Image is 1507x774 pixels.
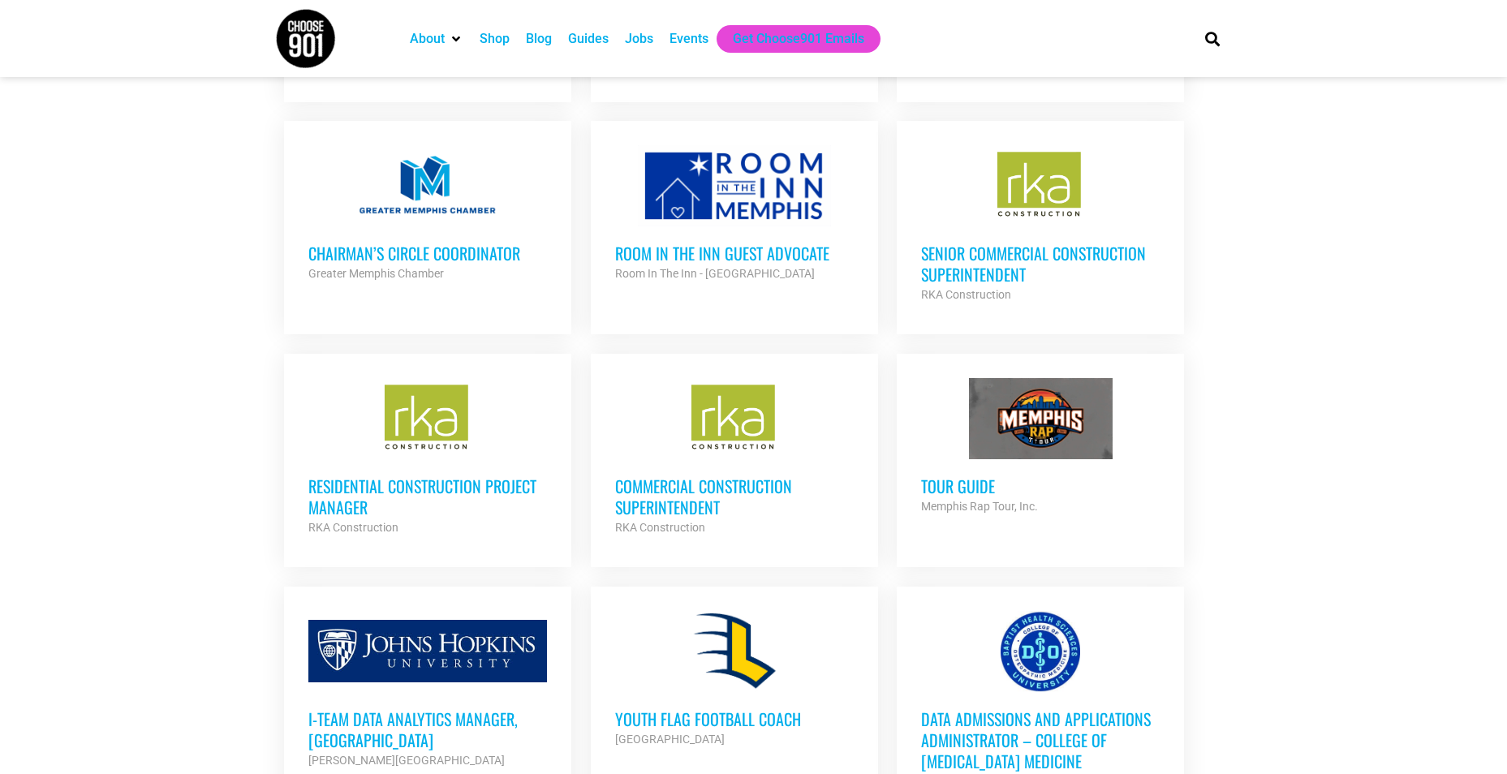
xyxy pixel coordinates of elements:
h3: Tour Guide [921,475,1160,497]
a: Events [670,29,708,49]
a: Get Choose901 Emails [733,29,864,49]
a: Jobs [625,29,653,49]
a: Residential Construction Project Manager RKA Construction [284,354,571,561]
h3: Commercial Construction Superintendent [615,475,854,518]
strong: Room In The Inn - [GEOGRAPHIC_DATA] [615,267,815,280]
a: Room in the Inn Guest Advocate Room In The Inn - [GEOGRAPHIC_DATA] [591,121,878,307]
h3: Senior Commercial Construction Superintendent [921,243,1160,285]
nav: Main nav [402,25,1178,53]
a: About [410,29,445,49]
a: Shop [480,29,510,49]
strong: RKA Construction [615,521,705,534]
h3: i-team Data Analytics Manager, [GEOGRAPHIC_DATA] [308,708,547,750]
strong: Memphis Rap Tour, Inc. [921,500,1038,513]
a: Guides [568,29,609,49]
a: Chairman’s Circle Coordinator Greater Memphis Chamber [284,121,571,307]
a: Tour Guide Memphis Rap Tour, Inc. [897,354,1184,540]
h3: Youth Flag Football Coach [615,708,854,729]
a: Blog [526,29,552,49]
div: Search [1199,25,1225,52]
h3: Data Admissions and Applications Administrator – College of [MEDICAL_DATA] Medicine [921,708,1160,772]
h3: Residential Construction Project Manager [308,475,547,518]
h3: Chairman’s Circle Coordinator [308,243,547,264]
div: About [402,25,471,53]
strong: Greater Memphis Chamber [308,267,444,280]
h3: Room in the Inn Guest Advocate [615,243,854,264]
a: Senior Commercial Construction Superintendent RKA Construction [897,121,1184,329]
strong: [GEOGRAPHIC_DATA] [615,733,725,746]
strong: RKA Construction [921,288,1011,301]
a: Commercial Construction Superintendent RKA Construction [591,354,878,561]
strong: RKA Construction [308,521,398,534]
a: Youth Flag Football Coach [GEOGRAPHIC_DATA] [591,587,878,773]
